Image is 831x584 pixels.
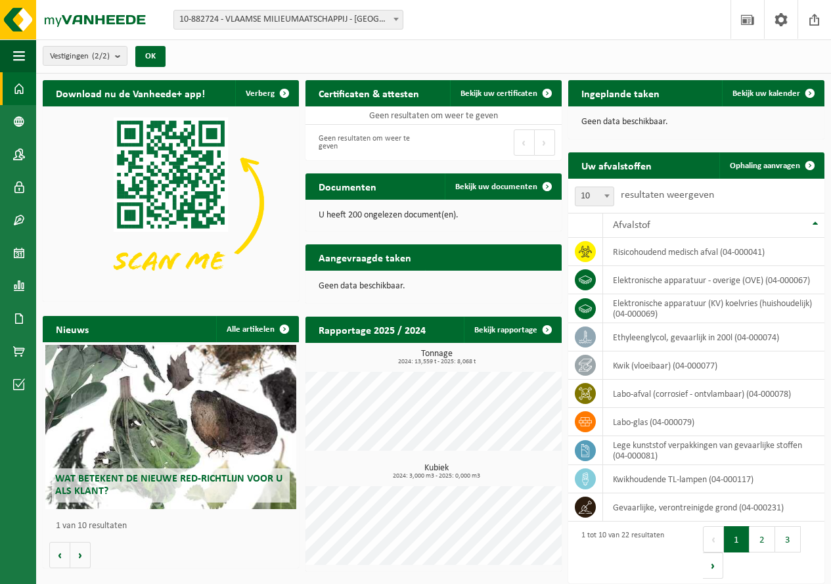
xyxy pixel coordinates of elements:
[319,282,549,291] p: Geen data beschikbaar.
[575,187,614,206] span: 10
[603,266,824,294] td: elektronische apparatuur - overige (OVE) (04-000067)
[575,187,614,206] span: 10
[719,152,823,179] a: Ophaling aanvragen
[603,238,824,266] td: risicohoudend medisch afval (04-000041)
[732,89,800,98] span: Bekijk uw kalender
[55,474,282,497] span: Wat betekent de nieuwe RED-richtlijn voor u als klant?
[603,493,824,522] td: gevaarlijke, verontreinigde grond (04-000231)
[724,526,750,552] button: 1
[70,542,91,568] button: Volgende
[45,345,296,509] a: Wat betekent de nieuwe RED-richtlijn voor u als klant?
[305,317,439,342] h2: Rapportage 2025 / 2024
[464,317,560,343] a: Bekijk rapportage
[246,89,275,98] span: Verberg
[312,473,562,480] span: 2024: 3,000 m3 - 2025: 0,000 m3
[460,89,537,98] span: Bekijk uw certificaten
[568,80,673,106] h2: Ingeplande taken
[603,465,824,493] td: kwikhoudende TL-lampen (04-000117)
[92,52,110,60] count: (2/2)
[514,129,535,156] button: Previous
[312,349,562,365] h3: Tonnage
[613,220,650,231] span: Afvalstof
[730,162,800,170] span: Ophaling aanvragen
[216,316,298,342] a: Alle artikelen
[603,323,824,351] td: ethyleenglycol, gevaarlijk in 200l (04-000074)
[43,316,102,342] h2: Nieuws
[174,11,403,29] span: 10-882724 - VLAAMSE MILIEUMAATSCHAPPIJ - AALST
[56,522,292,531] p: 1 van 10 resultaten
[173,10,403,30] span: 10-882724 - VLAAMSE MILIEUMAATSCHAPPIJ - AALST
[49,542,70,568] button: Vorige
[455,183,537,191] span: Bekijk uw documenten
[312,128,427,157] div: Geen resultaten om weer te geven
[603,351,824,380] td: kwik (vloeibaar) (04-000077)
[568,152,665,178] h2: Uw afvalstoffen
[445,173,560,200] a: Bekijk uw documenten
[603,408,824,436] td: labo-glas (04-000079)
[775,526,801,552] button: 3
[43,46,127,66] button: Vestigingen(2/2)
[50,47,110,66] span: Vestigingen
[603,294,824,323] td: elektronische apparatuur (KV) koelvries (huishoudelijk) (04-000069)
[535,129,555,156] button: Next
[305,80,432,106] h2: Certificaten & attesten
[312,359,562,365] span: 2024: 13,559 t - 2025: 8,068 t
[603,380,824,408] td: labo-afval (corrosief - ontvlambaar) (04-000078)
[703,526,724,552] button: Previous
[305,173,390,199] h2: Documenten
[450,80,560,106] a: Bekijk uw certificaten
[312,464,562,480] h3: Kubiek
[43,80,218,106] h2: Download nu de Vanheede+ app!
[621,190,714,200] label: resultaten weergeven
[305,244,424,270] h2: Aangevraagde taken
[135,46,166,67] button: OK
[722,80,823,106] a: Bekijk uw kalender
[581,118,811,127] p: Geen data beschikbaar.
[43,106,299,299] img: Download de VHEPlus App
[305,106,562,125] td: Geen resultaten om weer te geven
[319,211,549,220] p: U heeft 200 ongelezen document(en).
[235,80,298,106] button: Verberg
[603,436,824,465] td: lege kunststof verpakkingen van gevaarlijke stoffen (04-000081)
[703,552,723,579] button: Next
[575,525,664,580] div: 1 tot 10 van 22 resultaten
[750,526,775,552] button: 2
